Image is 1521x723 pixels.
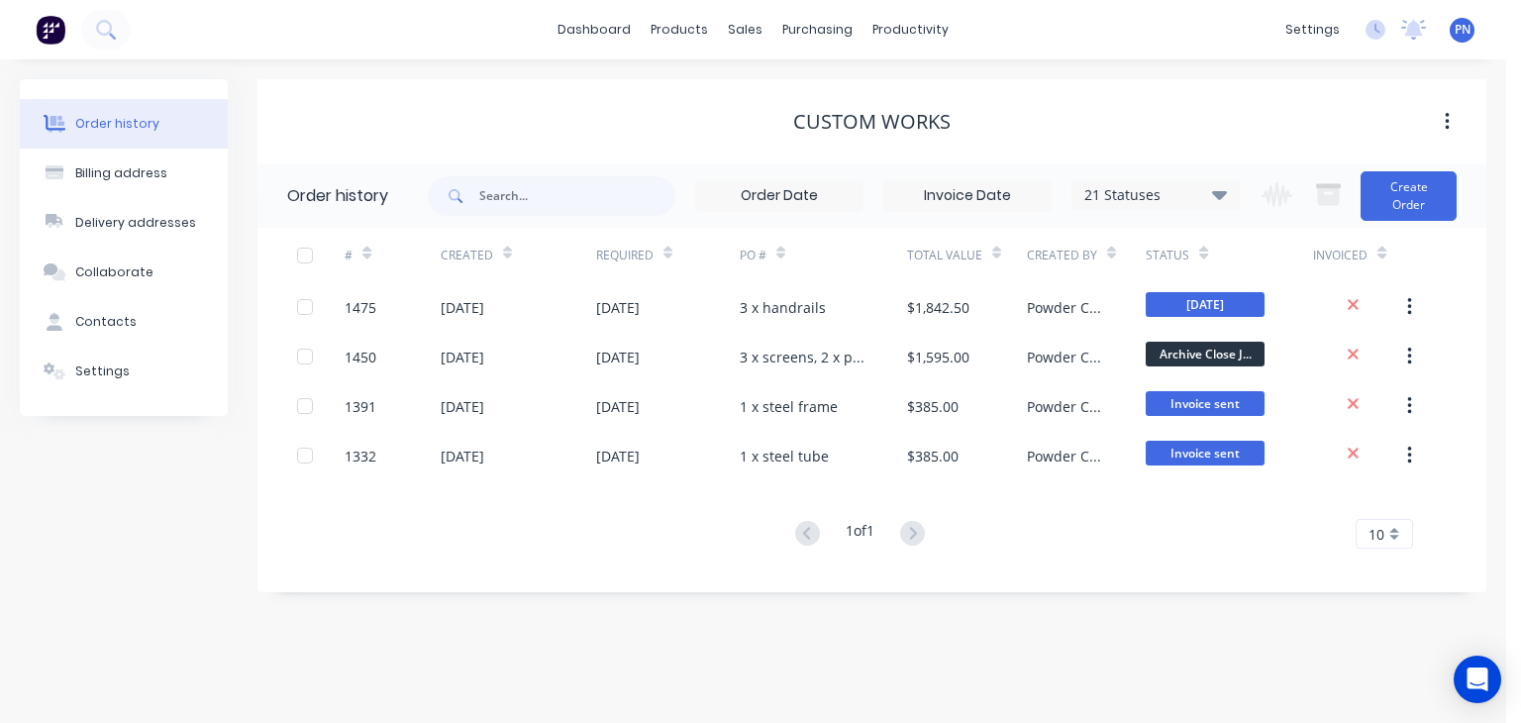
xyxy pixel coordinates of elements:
[1361,171,1457,221] button: Create Order
[1454,656,1501,703] div: Open Intercom Messenger
[907,446,959,466] div: $385.00
[1146,228,1313,282] div: Status
[1455,21,1470,39] span: PN
[548,15,641,45] a: dashboard
[907,247,982,264] div: Total Value
[793,110,951,134] div: Custom Works
[1027,228,1147,282] div: Created By
[1146,391,1265,416] span: Invoice sent
[884,181,1051,211] input: Invoice Date
[740,347,867,367] div: 3 x screens, 2 x post 2 x flat sheet
[1146,342,1265,366] span: Archive Close J...
[75,214,196,232] div: Delivery addresses
[20,99,228,149] button: Order history
[20,198,228,248] button: Delivery addresses
[345,247,353,264] div: #
[862,15,959,45] div: productivity
[1313,228,1409,282] div: Invoiced
[740,396,838,417] div: 1 x steel frame
[740,446,829,466] div: 1 x steel tube
[1072,184,1239,206] div: 21 Statuses
[740,247,766,264] div: PO #
[345,446,376,466] div: 1332
[846,520,874,549] div: 1 of 1
[718,15,772,45] div: sales
[345,297,376,318] div: 1475
[907,396,959,417] div: $385.00
[20,347,228,396] button: Settings
[772,15,862,45] div: purchasing
[1027,396,1107,417] div: Powder Crew
[740,228,907,282] div: PO #
[36,15,65,45] img: Factory
[907,297,969,318] div: $1,842.50
[596,297,640,318] div: [DATE]
[441,297,484,318] div: [DATE]
[907,228,1027,282] div: Total Value
[345,396,376,417] div: 1391
[75,362,130,380] div: Settings
[1275,15,1350,45] div: settings
[596,247,654,264] div: Required
[1027,297,1107,318] div: Powder Crew
[1027,446,1107,466] div: Powder Crew
[740,297,826,318] div: 3 x handrails
[75,263,153,281] div: Collaborate
[75,115,159,133] div: Order history
[1313,247,1368,264] div: Invoiced
[596,396,640,417] div: [DATE]
[1369,524,1384,545] span: 10
[1146,292,1265,317] span: [DATE]
[287,184,388,208] div: Order history
[441,247,493,264] div: Created
[20,149,228,198] button: Billing address
[479,176,675,216] input: Search...
[696,181,862,211] input: Order Date
[20,297,228,347] button: Contacts
[75,164,167,182] div: Billing address
[1146,247,1189,264] div: Status
[441,396,484,417] div: [DATE]
[1146,441,1265,465] span: Invoice sent
[641,15,718,45] div: products
[345,347,376,367] div: 1450
[75,313,137,331] div: Contacts
[441,347,484,367] div: [DATE]
[20,248,228,297] button: Collaborate
[907,347,969,367] div: $1,595.00
[596,228,740,282] div: Required
[596,446,640,466] div: [DATE]
[596,347,640,367] div: [DATE]
[1027,347,1107,367] div: Powder Crew
[345,228,441,282] div: #
[441,228,596,282] div: Created
[1027,247,1097,264] div: Created By
[441,446,484,466] div: [DATE]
